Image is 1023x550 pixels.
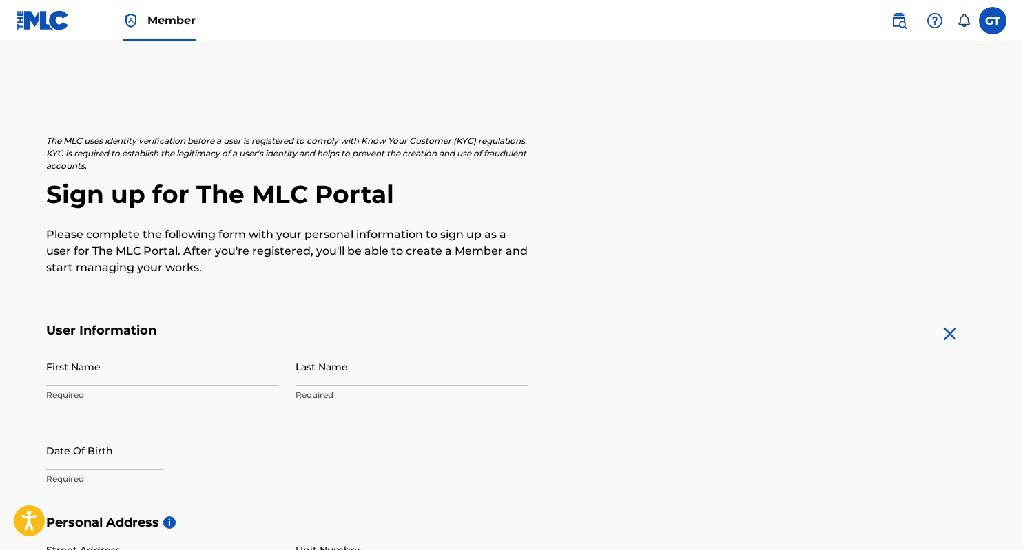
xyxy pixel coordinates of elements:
[46,179,978,210] h2: Sign up for The MLC Portal
[46,515,978,531] h5: Personal Address
[147,12,196,28] span: Member
[46,389,279,401] p: Required
[46,226,528,276] p: Please complete the following form with your personal information to sign up as a user for The ML...
[984,349,1023,463] iframe: Resource Center
[163,516,176,529] span: i
[17,10,70,30] img: MLC Logo
[885,7,913,34] a: Public Search
[979,7,1006,34] div: User Menu
[296,389,528,401] p: Required
[939,323,961,345] img: close
[891,12,907,29] img: search
[46,323,528,339] h5: User Information
[921,7,949,34] div: Help
[46,135,528,172] p: The MLC uses identity verification before a user is registered to comply with Know Your Customer ...
[927,12,943,29] img: help
[957,14,971,28] div: Notifications
[123,12,139,29] img: Top Rightsholder
[46,473,279,485] p: Required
